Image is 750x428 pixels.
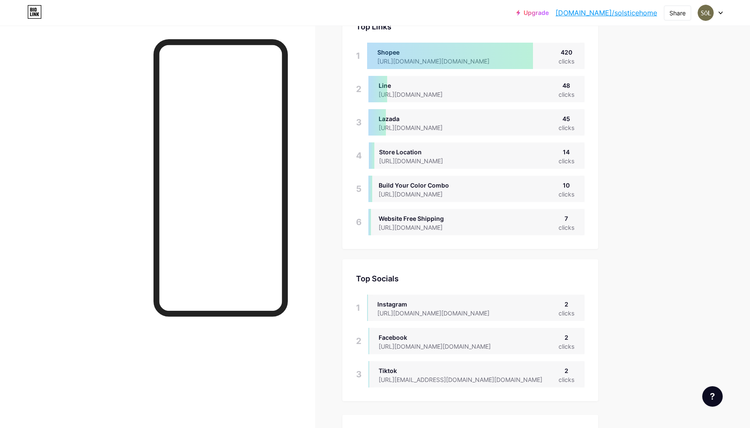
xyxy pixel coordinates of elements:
[356,209,362,235] div: 6
[379,190,456,199] div: [URL][DOMAIN_NAME]
[559,114,574,123] div: 45
[356,295,360,321] div: 1
[356,21,585,32] div: Top Links
[559,123,574,132] div: clicks
[379,114,456,123] div: Lazada
[559,300,574,309] div: 2
[556,8,657,18] a: [DOMAIN_NAME]/solsticehome
[377,300,503,309] div: Instagram
[379,81,456,90] div: Line
[379,333,504,342] div: Facebook
[559,81,574,90] div: 48
[559,223,574,232] div: clicks
[379,90,456,99] div: [URL][DOMAIN_NAME]
[559,333,574,342] div: 2
[559,90,574,99] div: clicks
[698,5,714,21] img: Patipol Jongkirkkiat
[559,342,574,351] div: clicks
[379,223,456,232] div: [URL][DOMAIN_NAME]
[356,176,362,202] div: 5
[516,9,549,16] a: Upgrade
[559,156,574,165] div: clicks
[377,309,503,318] div: [URL][DOMAIN_NAME][DOMAIN_NAME]
[356,361,362,388] div: 3
[559,190,574,199] div: clicks
[356,43,360,69] div: 1
[379,123,456,132] div: [URL][DOMAIN_NAME]
[356,76,362,102] div: 2
[379,342,504,351] div: [URL][DOMAIN_NAME][DOMAIN_NAME]
[356,142,362,169] div: 4
[379,181,456,190] div: Build Your Color Combo
[559,309,574,318] div: clicks
[559,366,574,375] div: 2
[356,273,585,284] div: Top Socials
[356,109,362,136] div: 3
[559,375,574,384] div: clicks
[356,328,362,354] div: 2
[559,181,574,190] div: 10
[379,147,457,156] div: Store Location
[379,156,457,165] div: [URL][DOMAIN_NAME]
[379,375,556,384] div: [URL][EMAIL_ADDRESS][DOMAIN_NAME][DOMAIN_NAME]
[559,214,574,223] div: 7
[379,366,556,375] div: Tiktok
[559,57,574,66] div: clicks
[559,147,574,156] div: 14
[669,9,686,17] div: Share
[559,48,574,57] div: 420
[379,214,456,223] div: Website Free Shipping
